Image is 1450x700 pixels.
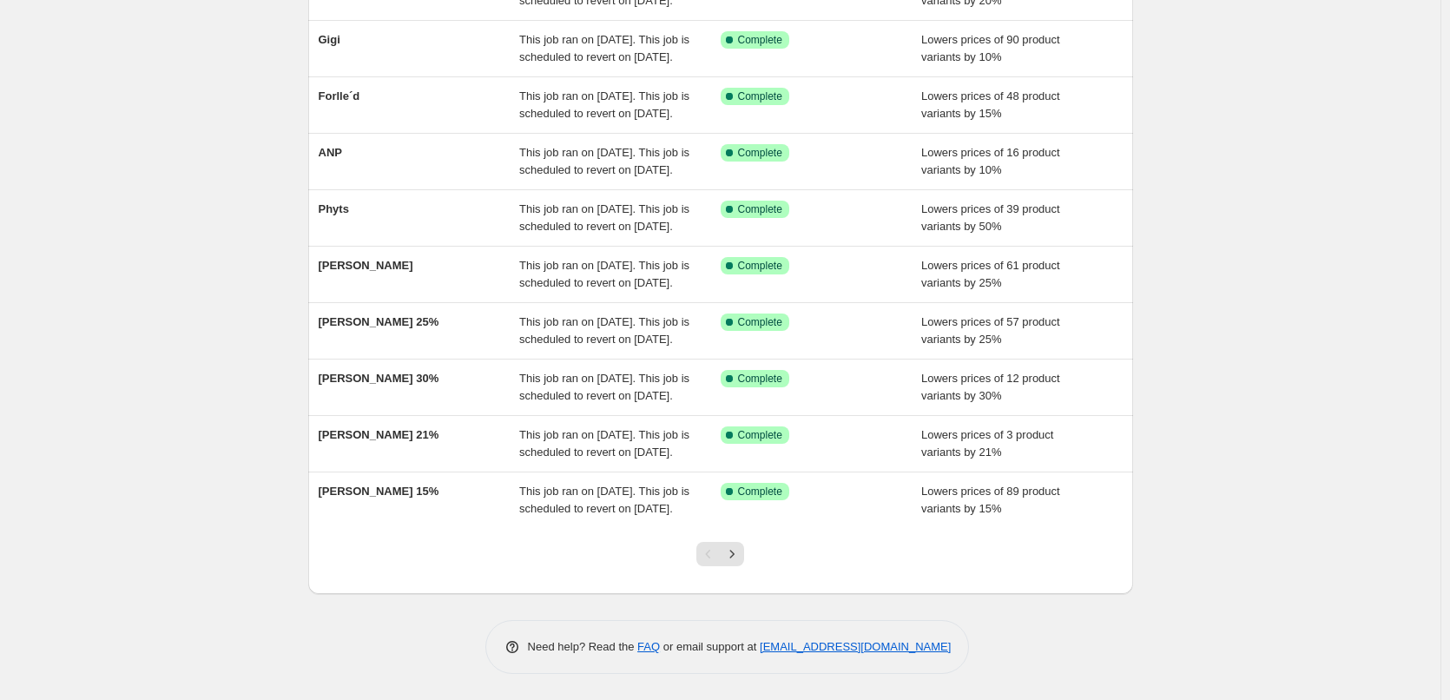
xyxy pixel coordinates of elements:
button: Next [720,542,744,566]
span: This job ran on [DATE]. This job is scheduled to revert on [DATE]. [519,33,689,63]
span: Complete [738,202,782,216]
span: Forlle´d [319,89,360,102]
span: Lowers prices of 39 product variants by 50% [921,202,1060,233]
span: Complete [738,146,782,160]
span: Lowers prices of 61 product variants by 25% [921,259,1060,289]
span: Complete [738,259,782,273]
span: Complete [738,485,782,499]
span: or email support at [660,640,760,653]
span: This job ran on [DATE]. This job is scheduled to revert on [DATE]. [519,428,689,459]
a: FAQ [637,640,660,653]
span: Need help? Read the [528,640,638,653]
span: Lowers prices of 3 product variants by 21% [921,428,1053,459]
span: This job ran on [DATE]. This job is scheduled to revert on [DATE]. [519,202,689,233]
span: Lowers prices of 48 product variants by 15% [921,89,1060,120]
span: [PERSON_NAME] 21% [319,428,439,441]
span: Gigi [319,33,340,46]
span: Lowers prices of 89 product variants by 15% [921,485,1060,515]
span: Complete [738,372,782,386]
span: Complete [738,428,782,442]
span: Phyts [319,202,349,215]
span: [PERSON_NAME] 25% [319,315,439,328]
span: Lowers prices of 90 product variants by 10% [921,33,1060,63]
span: This job ran on [DATE]. This job is scheduled to revert on [DATE]. [519,485,689,515]
span: Complete [738,89,782,103]
span: Complete [738,33,782,47]
nav: Pagination [696,542,744,566]
span: This job ran on [DATE]. This job is scheduled to revert on [DATE]. [519,259,689,289]
span: [PERSON_NAME] 30% [319,372,439,385]
span: ANP [319,146,342,159]
span: Lowers prices of 16 product variants by 10% [921,146,1060,176]
span: Lowers prices of 12 product variants by 30% [921,372,1060,402]
a: [EMAIL_ADDRESS][DOMAIN_NAME] [760,640,951,653]
span: This job ran on [DATE]. This job is scheduled to revert on [DATE]. [519,89,689,120]
span: This job ran on [DATE]. This job is scheduled to revert on [DATE]. [519,372,689,402]
span: This job ran on [DATE]. This job is scheduled to revert on [DATE]. [519,146,689,176]
span: [PERSON_NAME] [319,259,413,272]
span: This job ran on [DATE]. This job is scheduled to revert on [DATE]. [519,315,689,346]
span: Complete [738,315,782,329]
span: [PERSON_NAME] 15% [319,485,439,498]
span: Lowers prices of 57 product variants by 25% [921,315,1060,346]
